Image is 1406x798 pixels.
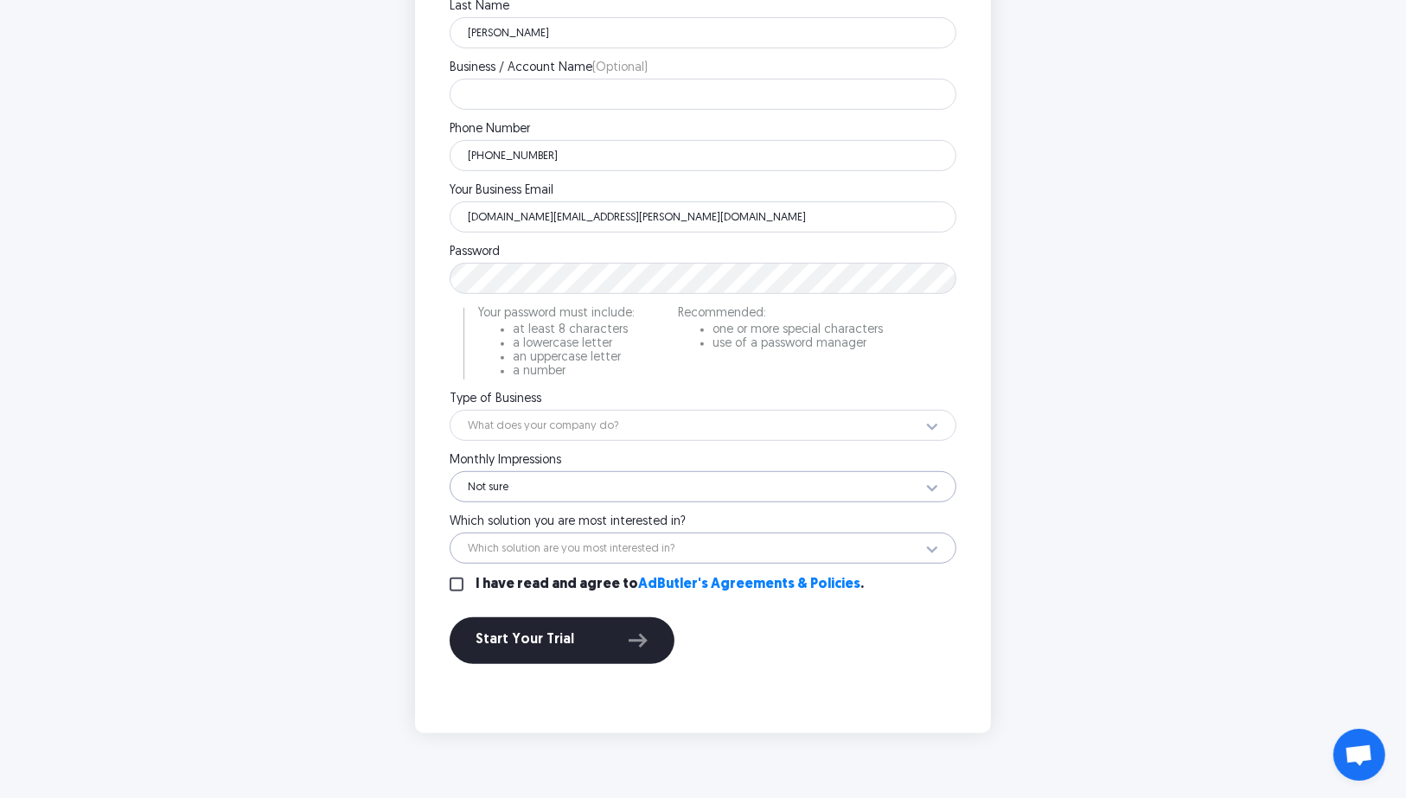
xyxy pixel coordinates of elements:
li: at least 8 characters [513,324,635,336]
a: AdButler's Agreements & Policies [638,578,860,591]
label: Phone Number [450,124,956,136]
label: Monthly Impressions [450,455,956,467]
p: Recommended: [678,308,883,320]
div: Open chat [1333,729,1385,781]
p: Your password must include: [478,308,635,320]
label: Last Name [450,1,956,13]
label: Type of Business [450,393,956,405]
li: an uppercase letter [513,352,635,364]
li: a lowercase letter [513,338,635,350]
li: one or more special characters [713,324,883,336]
label: I have read and agree to . [476,578,864,591]
button: Start Your Trial [450,617,674,664]
label: Your Business Email [450,185,956,197]
span: (Optional) [592,61,648,74]
label: Which solution you are most interested in? [450,516,956,528]
label: Password [450,246,956,259]
li: a number [513,366,635,378]
div: Start Your Trial [476,629,649,652]
li: use of a password manager [713,338,883,350]
label: Business / Account Name [450,62,956,74]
